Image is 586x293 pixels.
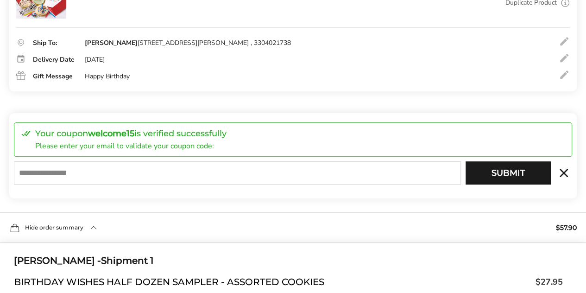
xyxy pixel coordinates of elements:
input: E-mail [14,161,461,185]
p: Please enter your email to validate your coupon code: [35,142,214,150]
div: [DATE] [85,56,105,64]
a: Birthday Wishes Half Dozen Sampler - Assorted Cookies$27.95 [14,276,563,290]
div: [STREET_ADDRESS][PERSON_NAME] , 3304021738 [85,39,291,47]
span: $27.95 [531,276,563,288]
div: Shipment 1 [14,253,563,268]
strong: welcome15 [88,128,134,139]
p: Your coupon is verified successfully [35,129,227,138]
span: $57.90 [556,224,577,231]
div: Delivery Date [33,57,76,63]
span: [PERSON_NAME] - [14,255,101,266]
div: Happy Birthday [85,72,130,81]
div: Gift Message [33,73,76,80]
div: Ship To: [33,40,76,46]
span: Hide order summary [25,225,83,230]
strong: [PERSON_NAME] [85,38,138,47]
span: Birthday Wishes Half Dozen Sampler - Assorted Cookies [14,276,531,290]
button: Submit [466,161,551,185]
